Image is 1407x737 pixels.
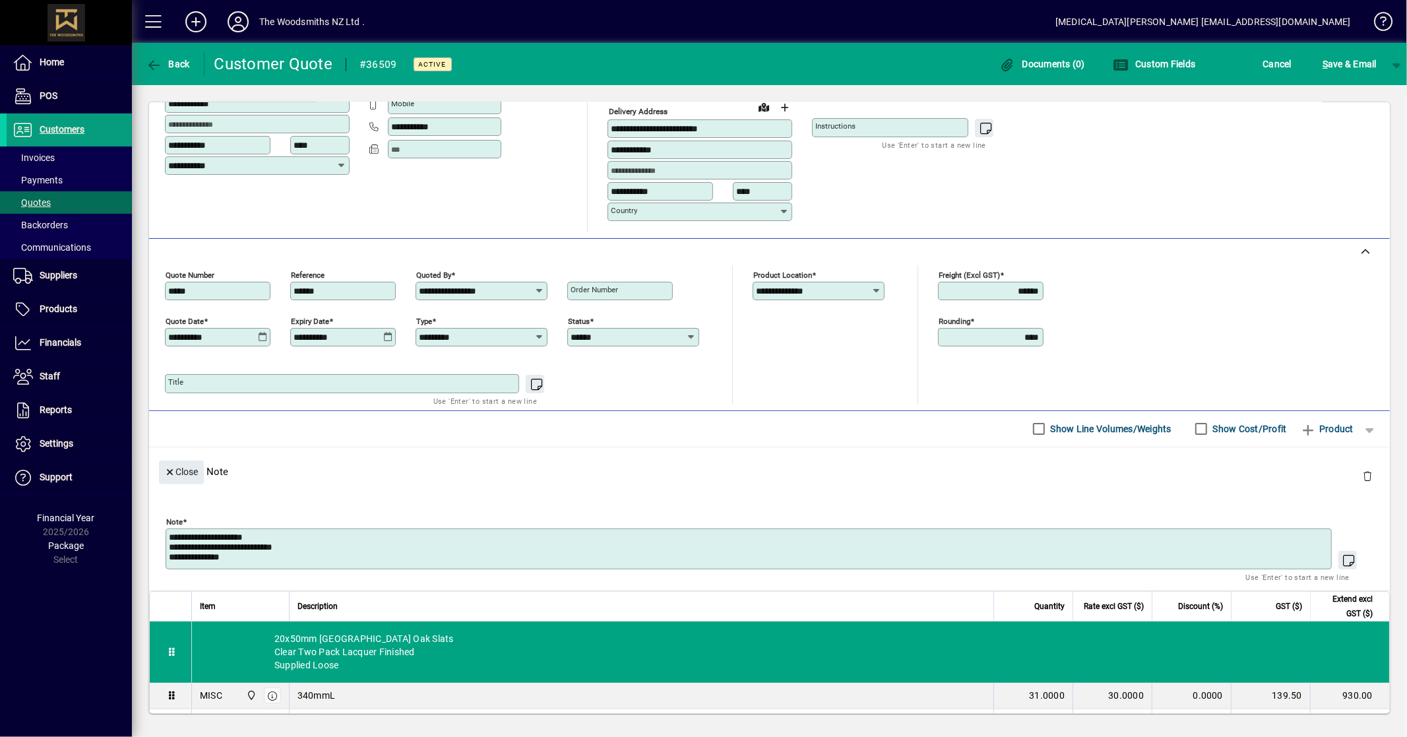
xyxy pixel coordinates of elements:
span: Cancel [1263,53,1292,75]
span: Back [146,59,190,69]
button: Custom Fields [1110,52,1199,76]
span: The Woodsmiths [243,688,258,703]
div: The Woodsmiths NZ Ltd . [259,11,365,32]
a: Communications [7,236,132,259]
span: Financials [40,337,81,348]
span: Extend excl GST ($) [1319,592,1373,621]
app-page-header-button: Close [156,465,207,477]
a: Quotes [7,191,132,214]
div: [MEDICAL_DATA][PERSON_NAME] [EMAIL_ADDRESS][DOMAIN_NAME] [1055,11,1351,32]
button: Save & Email [1316,52,1383,76]
span: Item [200,599,216,614]
button: Choose address [774,97,796,118]
span: Discount (%) [1178,599,1223,614]
a: Settings [7,428,132,461]
label: Show Cost/Profit [1210,422,1287,435]
a: View on map [753,96,774,117]
span: Quantity [1034,599,1065,614]
td: 25.00 [1310,709,1389,736]
mat-label: Reference [291,270,325,279]
span: Description [297,599,338,614]
button: Delete [1352,461,1383,492]
button: Documents (0) [996,52,1088,76]
span: Home [40,57,64,67]
label: Show Line Volumes/Weights [1048,422,1172,435]
a: Backorders [7,214,132,236]
span: Custom Fields [1113,59,1196,69]
mat-label: Product location [753,270,812,279]
a: Products [7,293,132,326]
span: Support [40,472,73,482]
a: Support [7,461,132,494]
a: Payments [7,169,132,191]
div: #36509 [360,54,397,75]
div: Customer Quote [214,53,333,75]
span: Payments [13,175,63,185]
a: Reports [7,394,132,427]
td: 3.75 [1231,709,1310,736]
div: Note [149,447,1390,496]
span: Reports [40,404,72,415]
a: Staff [7,360,132,393]
span: Communications [13,242,91,253]
span: Documents (0) [999,59,1085,69]
mat-label: Freight (excl GST) [939,270,1000,279]
mat-hint: Use 'Enter' to start a new line [433,393,537,408]
span: Customers [40,124,84,135]
button: Cancel [1260,52,1296,76]
button: Product [1294,417,1360,441]
td: 0.0000 [1152,709,1231,736]
span: Active [419,60,447,69]
mat-label: Country [611,206,637,215]
span: Invoices [13,152,55,163]
span: GST ($) [1276,599,1302,614]
button: Add [175,10,217,34]
button: Profile [217,10,259,34]
span: Quotes [13,197,51,208]
span: Rate excl GST ($) [1084,599,1144,614]
button: Back [142,52,193,76]
a: POS [7,80,132,113]
mat-label: Expiry date [291,316,329,325]
mat-label: Status [568,316,590,325]
mat-label: Mobile [391,99,414,108]
span: 340mmL [297,689,336,702]
mat-label: Quoted by [416,270,451,279]
mat-label: Quote date [166,316,204,325]
mat-label: Quote number [166,270,214,279]
span: ave & Email [1323,53,1377,75]
span: Close [164,461,199,483]
mat-hint: Use 'Enter' to start a new line [1246,569,1350,585]
mat-hint: Use 'Enter' to start a new line [883,137,986,152]
button: Close [159,461,204,484]
span: Backorders [13,220,68,230]
span: Package [48,540,84,551]
app-page-header-button: Back [132,52,204,76]
mat-label: Instructions [815,121,856,131]
a: Suppliers [7,259,132,292]
td: 0.0000 [1152,683,1231,709]
span: Suppliers [40,270,77,280]
td: 930.00 [1310,683,1389,709]
td: 139.50 [1231,683,1310,709]
span: Settings [40,438,73,449]
span: Product [1300,418,1354,439]
div: 20x50mm [GEOGRAPHIC_DATA] Oak Slats Clear Two Pack Lacquer Finished Supplied Loose [192,622,1389,682]
app-page-header-button: Delete [1352,470,1383,482]
mat-label: Rounding [939,316,970,325]
span: Financial Year [38,513,95,523]
div: MISC [200,689,222,702]
span: Products [40,304,77,314]
span: POS [40,90,57,101]
span: Staff [40,371,60,381]
a: Knowledge Base [1364,3,1391,46]
span: 31.0000 [1029,689,1065,702]
mat-label: Note [166,517,183,526]
a: Invoices [7,146,132,169]
mat-label: Title [168,377,183,387]
a: Home [7,46,132,79]
span: S [1323,59,1328,69]
mat-label: Order number [571,285,618,294]
div: 30.0000 [1081,689,1144,702]
a: Financials [7,327,132,360]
